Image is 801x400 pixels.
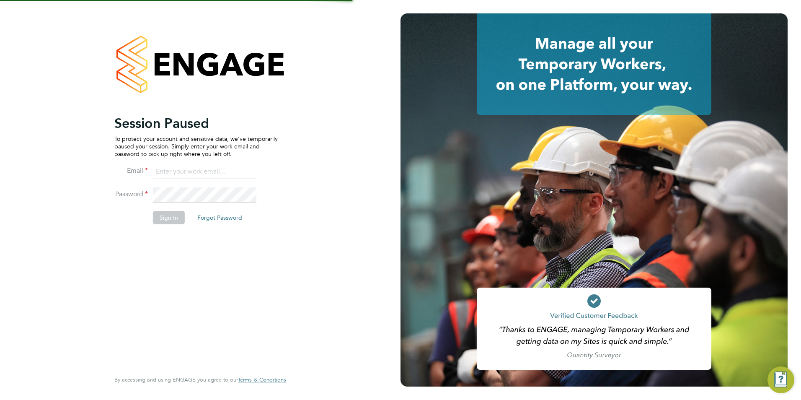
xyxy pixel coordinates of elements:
span: By accessing and using ENGAGE you agree to our [114,376,286,383]
input: Enter your work email... [153,164,256,179]
button: Sign In [153,211,185,224]
label: Password [114,190,148,199]
a: Terms & Conditions [238,377,286,383]
p: To protect your account and sensitive data, we've temporarily paused your session. Simply enter y... [114,135,278,158]
label: Email [114,166,148,175]
button: Forgot Password [191,211,249,224]
button: Engage Resource Center [767,366,794,393]
h2: Session Paused [114,115,278,132]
